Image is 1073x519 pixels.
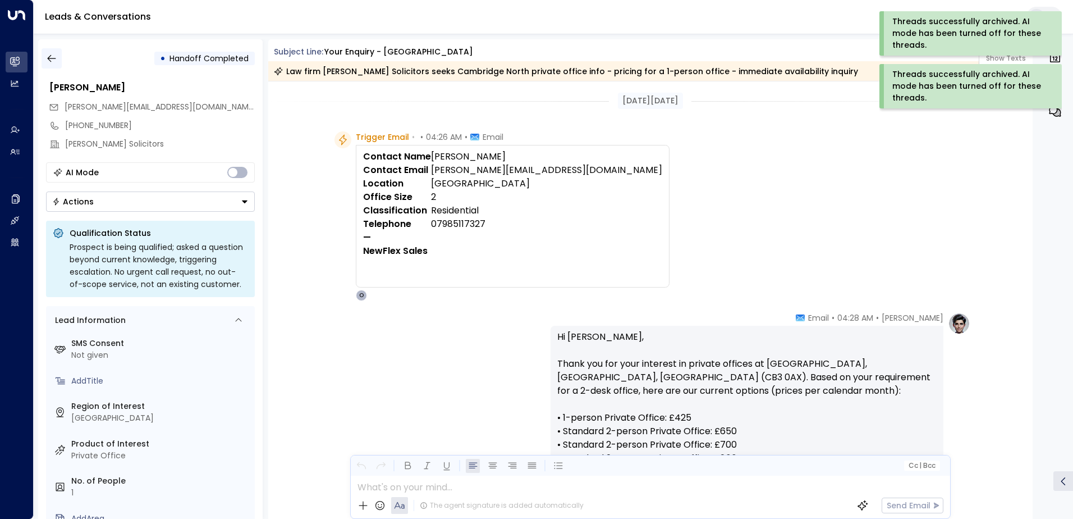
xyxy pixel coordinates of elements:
[363,244,428,257] strong: NewFlex Sales
[46,192,255,212] button: Actions
[431,204,662,217] td: Residential
[274,66,858,77] div: Law firm [PERSON_NAME] Solicitors seeks Cambridge North private office info - pricing for a 1-per...
[169,53,249,64] span: Handoff Completed
[52,197,94,207] div: Actions
[431,163,662,177] td: [PERSON_NAME][EMAIL_ADDRESS][DOMAIN_NAME]
[65,101,255,113] span: elfreda@sarfosolicitors.com
[46,192,255,212] div: Button group with a nested menu
[832,312,834,324] span: •
[420,131,423,143] span: •
[363,150,431,163] strong: Contact Name
[618,93,683,109] div: [DATE][DATE]
[71,450,250,462] div: Private Office
[904,461,939,471] button: Cc|Bcc
[71,400,250,412] label: Region of Interest
[66,167,99,178] div: AI Mode
[363,163,428,176] strong: Contact Email
[363,204,427,217] strong: Classification
[70,241,248,290] div: Prospect is being qualified; asked a question beyond current knowledge, triggering escalation. No...
[882,312,943,324] span: [PERSON_NAME]
[51,315,126,326] div: Lead Information
[71,487,250,499] div: 1
[356,131,409,143] span: Trigger Email
[71,438,250,450] label: Product of Interest
[426,131,462,143] span: 04:26 AM
[919,462,921,470] span: |
[354,459,368,473] button: Undo
[431,217,662,231] td: 07985117327
[71,349,250,361] div: Not given
[65,101,256,112] span: [PERSON_NAME][EMAIL_ADDRESS][DOMAIN_NAME]
[374,459,388,473] button: Redo
[465,131,467,143] span: •
[431,190,662,204] td: 2
[483,131,503,143] span: Email
[49,81,255,94] div: [PERSON_NAME]
[356,290,367,301] div: O
[808,312,829,324] span: Email
[948,312,970,335] img: profile-logo.png
[65,120,255,131] div: [PHONE_NUMBER]
[324,46,473,58] div: Your enquiry - [GEOGRAPHIC_DATA]
[160,48,166,69] div: •
[363,217,411,230] strong: Telephone
[420,500,584,511] div: The agent signature is added automatically
[71,338,250,349] label: SMS Consent
[71,375,250,387] div: AddTitle
[71,475,250,487] label: No. of People
[71,412,250,424] div: [GEOGRAPHIC_DATA]
[431,177,662,190] td: [GEOGRAPHIC_DATA]
[70,227,248,239] p: Qualification Status
[65,138,255,150] div: [PERSON_NAME] Solicitors
[274,46,323,57] span: Subject Line:
[45,10,151,23] a: Leads & Conversations
[363,190,412,203] strong: Office Size
[363,231,371,244] strong: —
[412,131,415,143] span: •
[431,150,662,163] td: [PERSON_NAME]
[892,16,1047,51] div: Threads successfully archived. AI mode has been turned off for these threads.
[908,462,935,470] span: Cc Bcc
[363,177,403,190] strong: Location
[837,312,873,324] span: 04:28 AM
[876,312,879,324] span: •
[892,69,1047,104] div: Threads successfully archived. AI mode has been turned off for these threads.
